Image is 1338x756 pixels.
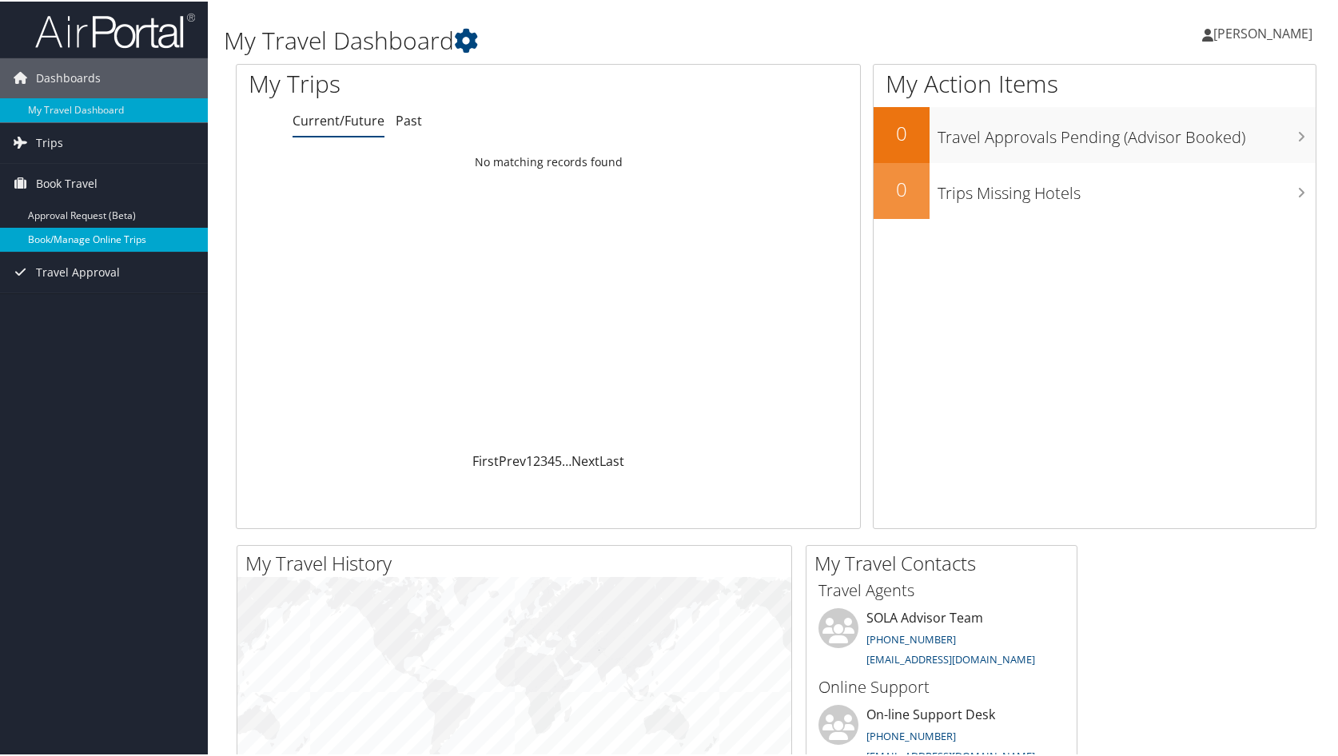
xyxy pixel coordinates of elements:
[293,110,384,128] a: Current/Future
[562,451,571,468] span: …
[36,57,101,97] span: Dashboards
[533,451,540,468] a: 2
[874,105,1316,161] a: 0Travel Approvals Pending (Advisor Booked)
[874,174,930,201] h2: 0
[938,117,1316,147] h3: Travel Approvals Pending (Advisor Booked)
[499,451,526,468] a: Prev
[866,727,956,742] a: [PHONE_NUMBER]
[571,451,599,468] a: Next
[866,631,956,645] a: [PHONE_NUMBER]
[36,251,120,291] span: Travel Approval
[396,110,422,128] a: Past
[814,548,1077,575] h2: My Travel Contacts
[599,451,624,468] a: Last
[548,451,555,468] a: 4
[36,121,63,161] span: Trips
[818,578,1065,600] h3: Travel Agents
[938,173,1316,203] h3: Trips Missing Hotels
[540,451,548,468] a: 3
[818,674,1065,697] h3: Online Support
[245,548,791,575] h2: My Travel History
[1202,8,1328,56] a: [PERSON_NAME]
[555,451,562,468] a: 5
[1213,23,1312,41] span: [PERSON_NAME]
[874,66,1316,99] h1: My Action Items
[526,451,533,468] a: 1
[810,607,1073,672] li: SOLA Advisor Team
[224,22,960,56] h1: My Travel Dashboard
[866,651,1035,665] a: [EMAIL_ADDRESS][DOMAIN_NAME]
[237,146,860,175] td: No matching records found
[874,161,1316,217] a: 0Trips Missing Hotels
[874,118,930,145] h2: 0
[472,451,499,468] a: First
[35,10,195,48] img: airportal-logo.png
[36,162,98,202] span: Book Travel
[249,66,588,99] h1: My Trips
